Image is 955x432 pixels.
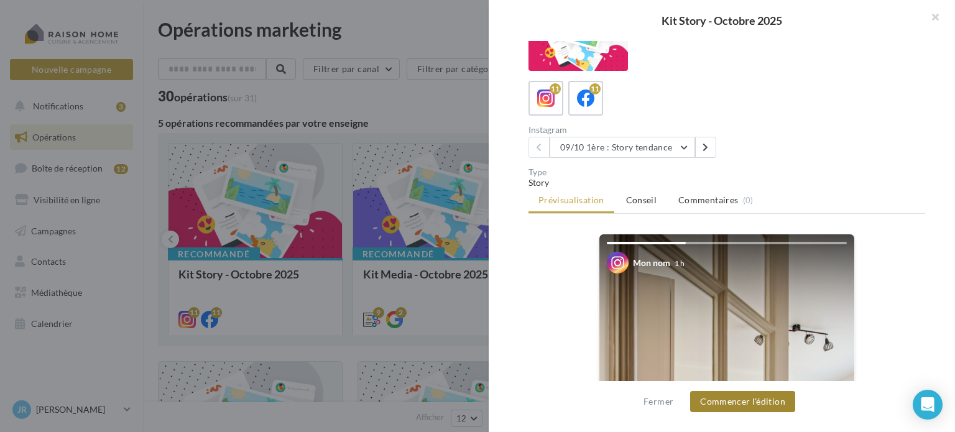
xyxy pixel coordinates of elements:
[913,390,943,420] div: Open Intercom Messenger
[528,168,925,177] div: Type
[743,195,754,205] span: (0)
[550,137,695,158] button: 09/10 1ère : Story tendance
[528,126,722,134] div: Instagram
[678,194,738,206] span: Commentaires
[639,394,678,409] button: Fermer
[509,15,935,26] div: Kit Story - Octobre 2025
[528,177,925,189] div: Story
[690,391,795,412] button: Commencer l'édition
[626,195,657,205] span: Conseil
[633,257,670,269] div: Mon nom
[550,83,561,94] div: 11
[675,258,685,269] div: 1 h
[589,83,601,94] div: 11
